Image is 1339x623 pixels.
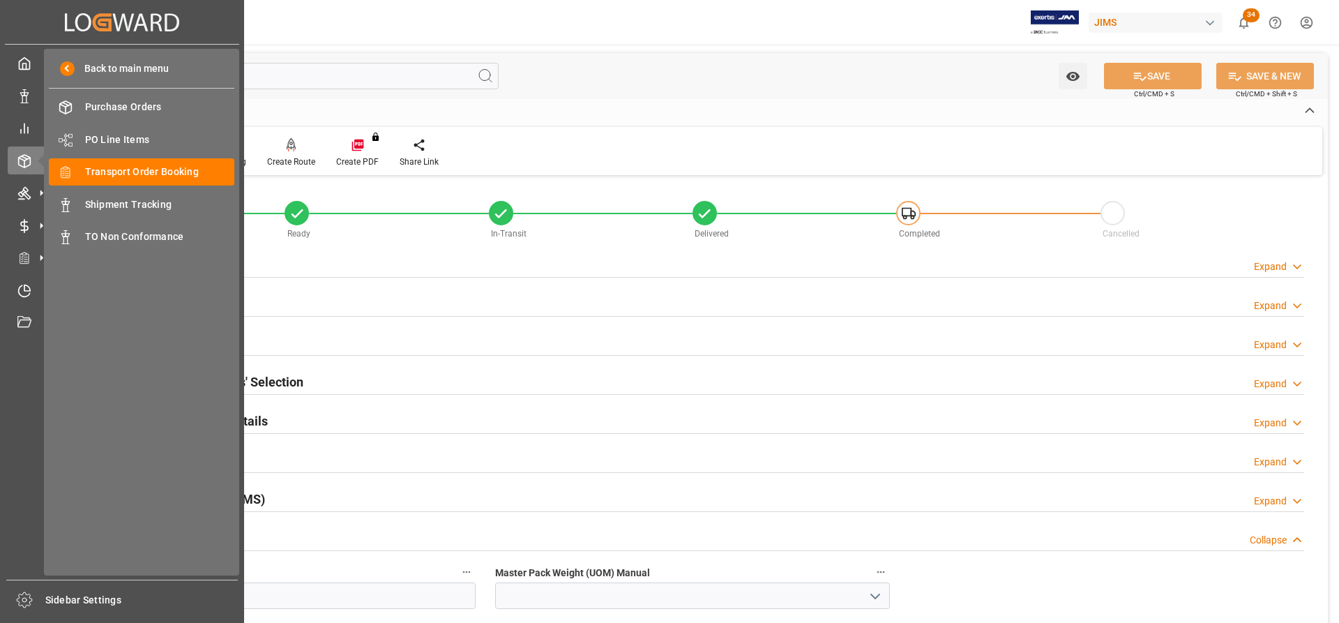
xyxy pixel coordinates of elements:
[49,223,234,250] a: TO Non Conformance
[1250,533,1287,548] div: Collapse
[495,566,650,580] span: Master Pack Weight (UOM) Manual
[85,165,235,179] span: Transport Order Booking
[85,100,235,114] span: Purchase Orders
[8,276,236,303] a: Timeslot Management V2
[1243,8,1259,22] span: 34
[49,158,234,186] a: Transport Order Booking
[8,309,236,336] a: Document Management
[899,229,940,239] span: Completed
[872,563,890,581] button: Master Pack Weight (UOM) Manual
[1259,7,1291,38] button: Help Center
[1031,10,1079,35] img: Exertis%20JAM%20-%20Email%20Logo.jpg_1722504956.jpg
[400,156,439,168] div: Share Link
[1104,63,1202,89] button: SAVE
[1089,13,1223,33] div: JIMS
[8,82,236,109] a: Data Management
[8,50,236,77] a: My Cockpit
[287,229,310,239] span: Ready
[1089,9,1228,36] button: JIMS
[1254,338,1287,352] div: Expand
[1254,455,1287,470] div: Expand
[1236,89,1297,99] span: Ctrl/CMD + Shift + S
[1254,494,1287,509] div: Expand
[64,63,499,89] input: Search Fields
[85,230,235,244] span: TO Non Conformance
[267,156,315,168] div: Create Route
[1134,89,1174,99] span: Ctrl/CMD + S
[1254,260,1287,274] div: Expand
[49,190,234,218] a: Shipment Tracking
[457,563,476,581] button: Actual Total Gross Weight
[863,585,884,607] button: open menu
[85,197,235,212] span: Shipment Tracking
[85,133,235,147] span: PO Line Items
[1254,299,1287,313] div: Expand
[1059,63,1087,89] button: open menu
[491,229,527,239] span: In-Transit
[1228,7,1259,38] button: show 34 new notifications
[1103,229,1140,239] span: Cancelled
[45,593,239,608] span: Sidebar Settings
[1254,416,1287,430] div: Expand
[695,229,729,239] span: Delivered
[49,126,234,153] a: PO Line Items
[1254,377,1287,391] div: Expand
[49,93,234,121] a: Purchase Orders
[75,61,169,76] span: Back to main menu
[8,114,236,142] a: My Reports
[1216,63,1314,89] button: SAVE & NEW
